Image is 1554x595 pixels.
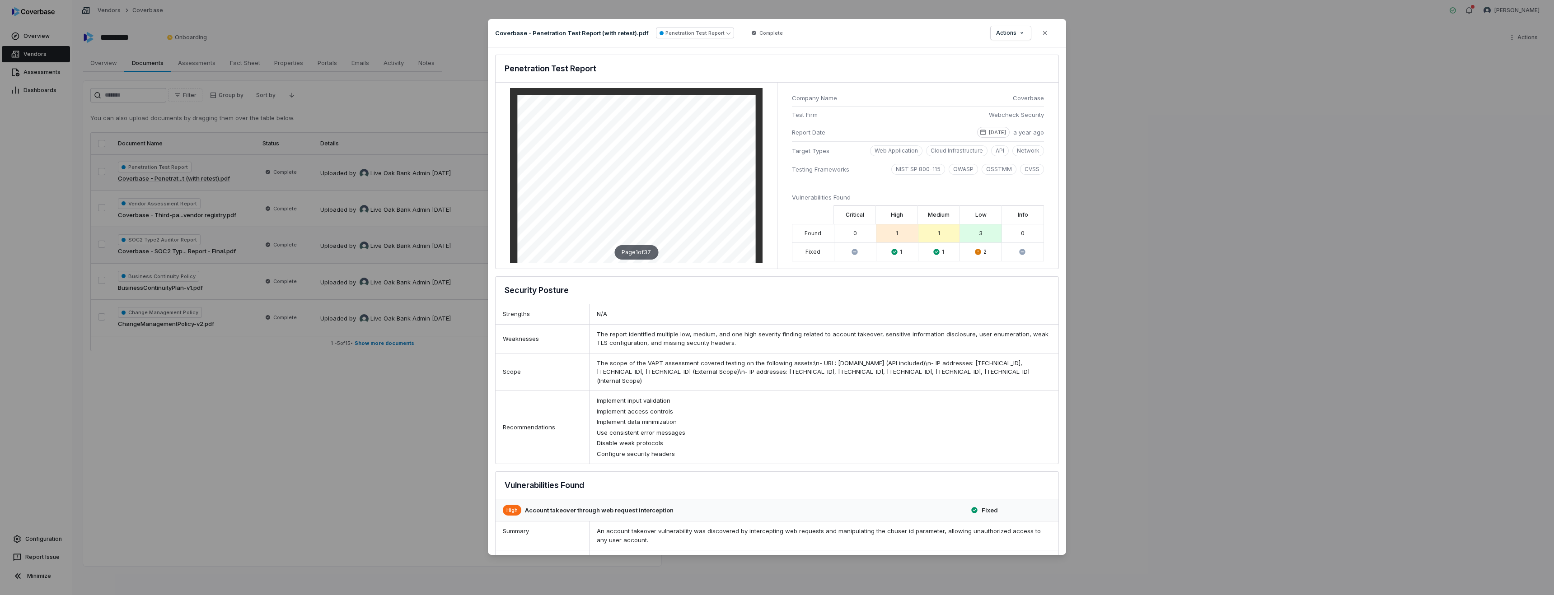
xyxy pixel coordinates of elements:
div: 0 [1021,230,1025,237]
div: Scope [496,353,590,391]
span: Report Date [792,128,970,137]
div: Recommendations [496,391,590,464]
label: High [891,211,903,218]
p: Coverbase - Penetration Test Report (with retest).pdf [495,29,649,37]
div: 3 [979,230,983,237]
label: Critical [846,211,864,218]
p: CVSS [1025,166,1039,173]
span: Coverbase [1013,93,1044,102]
div: 1 [934,248,944,256]
div: Page 1 of 37 [614,245,658,260]
span: Target Types [792,146,863,155]
div: 1 [896,230,898,237]
label: Low [975,211,987,218]
p: Web Application [875,147,918,154]
div: 0 [853,230,857,237]
div: Implement access controls [597,407,1051,416]
button: Penetration Test Report [656,28,734,38]
div: Disable weak protocols [597,439,1051,448]
label: Info [1018,211,1028,218]
h3: Vulnerabilities Found [505,479,584,492]
div: Summary [496,521,590,550]
p: OSSTMM [986,166,1012,173]
span: a year ago [1013,128,1044,138]
div: N/A [590,304,1058,324]
div: 2 [975,248,987,256]
div: Weaknesses [496,325,590,353]
div: Account takeover through web request interception [525,505,674,516]
button: Actions [991,26,1031,40]
span: Complete [759,29,783,37]
div: 1 [892,248,902,256]
div: Fixed [805,248,820,256]
div: Configure security headers [597,450,1051,459]
div: An account takeover vulnerability was discovered by intercepting web requests and manipulating th... [590,521,1058,550]
span: Company Name [792,93,1006,102]
div: The report identified multiple low, medium, and one high severity finding related to account take... [597,330,1051,348]
div: Implement input validation [597,396,1051,405]
div: The tester was able to intercept requests, swap the cbuser id with a different user's identifier,... [590,550,1058,579]
p: OWASP [953,166,974,173]
div: The scope of the VAPT assessment covered testing on the following assets:\n- URL: [DOMAIN_NAME] (... [590,353,1058,391]
h3: Security Posture [505,284,569,297]
div: Implement data minimization [597,418,1051,427]
div: Strengths [496,304,590,324]
h3: Penetration Test Report [505,62,596,75]
p: Network [1017,147,1039,154]
div: Use consistent error messages [597,428,1051,437]
p: Cloud Infrastructure [931,147,983,154]
span: high [503,505,521,516]
span: Webcheck Security [989,110,1044,119]
span: Vulnerabilities Found [792,194,851,201]
span: Testing Frameworks [792,165,884,174]
label: Medium [928,211,950,218]
p: NIST SP 800-115 [896,166,941,173]
p: [DATE] [989,129,1006,136]
p: Fixed [982,506,998,515]
div: Details [496,550,590,579]
span: Actions [996,29,1016,37]
div: Found [805,230,821,237]
span: Test Firm [792,110,982,119]
div: 1 [938,230,940,237]
p: API [996,147,1004,154]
